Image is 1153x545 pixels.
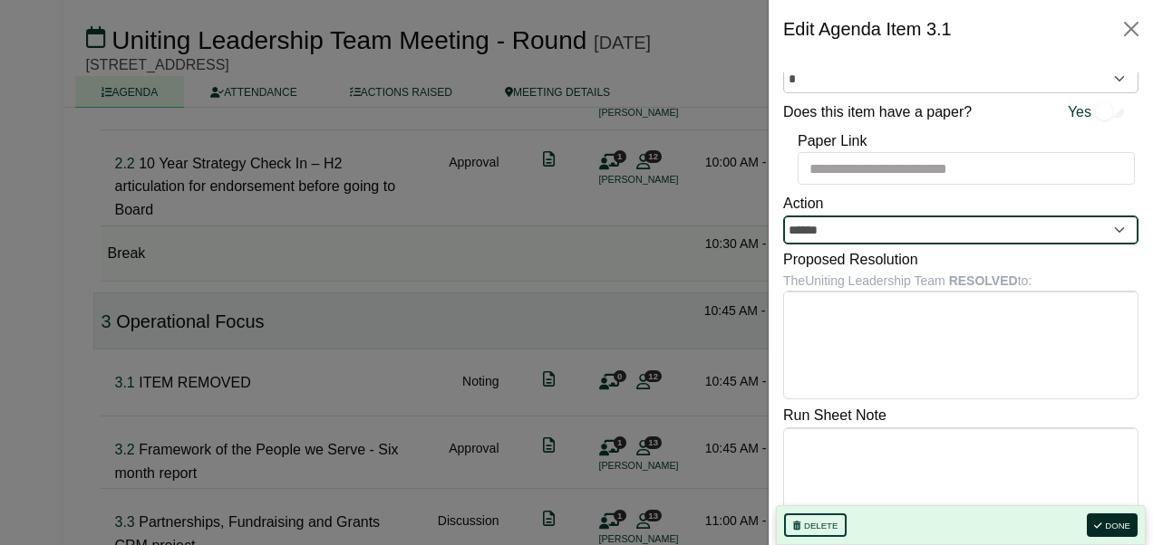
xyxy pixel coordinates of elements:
button: Done [1087,513,1138,537]
span: Yes [1068,100,1091,124]
label: Action [783,192,823,215]
label: Does this item have a paper? [783,100,972,124]
label: Run Sheet Note [783,404,887,427]
label: Proposed Resolution [783,248,918,272]
div: The Uniting Leadership Team to: [783,271,1138,291]
b: RESOLVED [949,273,1018,288]
div: Edit Agenda Item 3.1 [783,14,952,43]
button: Close [1117,14,1146,43]
label: Paper Link [798,129,867,153]
button: Delete [784,513,847,537]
